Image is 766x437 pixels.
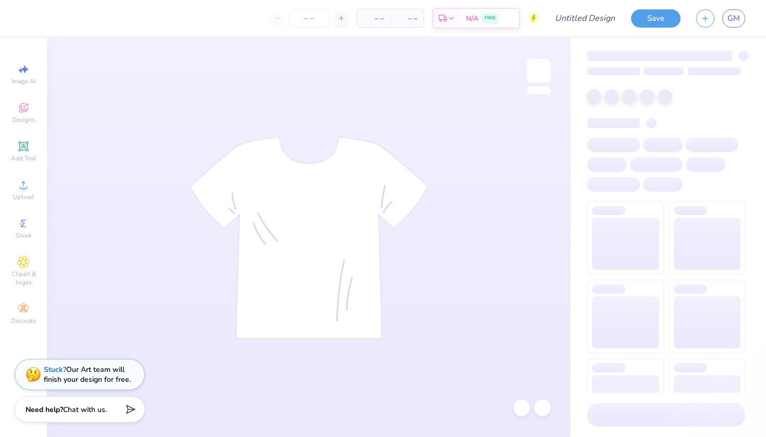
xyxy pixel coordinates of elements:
span: Upload [13,193,34,201]
input: – – [289,9,329,28]
span: Greek [16,231,32,240]
span: Decorate [11,317,36,325]
div: Our Art team will finish your design for free. [44,365,131,384]
span: Clipart & logos [5,270,42,286]
span: Chat with us. [63,405,107,415]
a: GM [722,9,745,28]
strong: Stuck? [44,365,66,374]
span: Image AI [11,77,36,85]
span: – – [363,13,384,24]
span: FREE [485,15,496,22]
span: GM [727,13,740,24]
img: tee-skeleton.svg [190,136,428,339]
span: Add Text [11,154,36,163]
span: Designs [12,116,35,124]
span: N/A [466,13,478,24]
input: Untitled Design [547,8,623,29]
button: Save [631,9,681,28]
strong: Need help? [26,405,63,415]
span: – – [397,13,417,24]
